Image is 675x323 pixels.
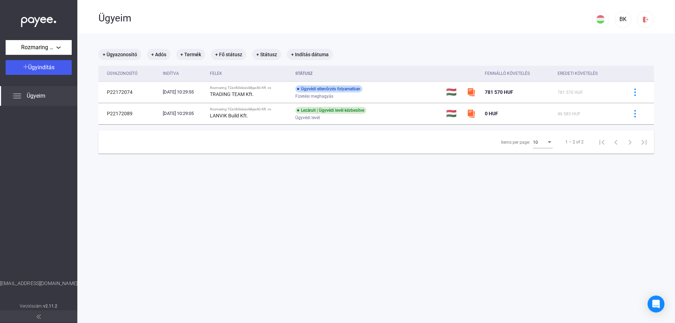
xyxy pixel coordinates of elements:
[292,66,443,82] th: Státusz
[13,92,21,100] img: list.svg
[485,69,530,78] div: Fennálló követelés
[210,113,248,118] strong: LANVIK Build Kft.
[631,110,639,117] img: more-blue
[210,107,290,111] div: Rozmaring Tűzoltókészülékjavító Kft. vs
[98,49,141,60] mat-chip: + Ügyazonosító
[210,91,254,97] strong: TRADING TEAM Kft.
[558,69,619,78] div: Eredeti követelés
[596,15,605,24] img: HU
[533,140,538,145] span: 10
[147,49,171,60] mat-chip: + Adós
[628,106,642,121] button: more-blue
[637,135,651,149] button: Last page
[609,135,623,149] button: Previous page
[295,114,320,122] span: Ügyvédi levél
[558,69,598,78] div: Eredeti követelés
[485,111,498,116] span: 0 HUF
[176,49,205,60] mat-chip: + Termék
[648,296,664,312] div: Open Intercom Messenger
[501,138,530,147] div: Items per page:
[37,315,41,319] img: arrow-double-left-grey.svg
[592,11,609,28] button: HU
[252,49,281,60] mat-chip: + Státusz
[467,109,475,118] img: szamlazzhu-mini
[211,49,246,60] mat-chip: + Fő státusz
[6,40,72,55] button: Rozmaring Tűzoltókészülékjavító Kft.
[558,90,583,95] span: 781 570 HUF
[295,92,333,101] span: Fizetési meghagyás
[107,69,157,78] div: Ügyazonosító
[287,49,333,60] mat-chip: + Indítás dátuma
[98,103,160,124] td: P22172089
[485,69,552,78] div: Fennálló követelés
[98,82,160,103] td: P22172074
[485,89,513,95] span: 781 570 HUF
[558,111,580,116] span: 46 583 HUF
[628,85,642,99] button: more-blue
[163,69,179,78] div: Indítva
[615,11,631,28] button: BK
[27,92,45,100] span: Ügyeim
[163,110,204,117] div: [DATE] 10:29:05
[6,60,72,75] button: Ügyindítás
[637,11,654,28] button: logout-red
[163,89,204,96] div: [DATE] 10:29:55
[210,69,222,78] div: Felek
[163,69,204,78] div: Indítva
[23,64,28,69] img: plus-white.svg
[642,16,649,23] img: logout-red
[533,138,553,146] mat-select: Items per page:
[21,13,56,27] img: white-payee-white-dot.svg
[467,88,475,96] img: szamlazzhu-mini
[443,82,464,103] td: 🇭🇺
[43,304,58,309] strong: v2.11.2
[107,69,137,78] div: Ügyazonosító
[631,89,639,96] img: more-blue
[295,85,362,92] div: Ügyvédi ellenőrzés folyamatban
[21,43,56,52] span: Rozmaring Tűzoltókészülékjavító Kft.
[98,12,592,24] div: Ügyeim
[595,135,609,149] button: First page
[28,64,54,71] span: Ügyindítás
[295,107,366,114] div: Lezárult | Ügyvédi levél kézbesítve
[443,103,464,124] td: 🇭🇺
[565,138,584,146] div: 1 – 2 of 2
[617,15,629,24] div: BK
[623,135,637,149] button: Next page
[210,69,290,78] div: Felek
[210,86,290,90] div: Rozmaring Tűzoltókészülékjavító Kft. vs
